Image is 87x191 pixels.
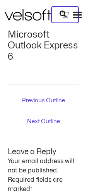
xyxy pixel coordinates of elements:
[5,9,51,21] img: Velsoft Training Materials
[8,139,79,157] h3: Leave a Reply
[8,29,79,62] h1: Microsoft Outlook Express 6
[8,84,79,129] nav: Post navigation
[72,10,82,20] div: Menu Toggle
[8,158,74,174] span: Your email address will not be published.
[10,115,78,129] a: Next Outline
[10,95,78,108] a: Previous Outline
